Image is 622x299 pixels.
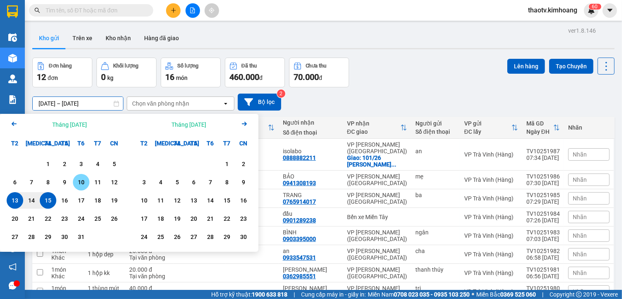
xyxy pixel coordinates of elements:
div: 4 [92,159,104,169]
div: 0765914017 [283,198,316,205]
div: Choose Thứ Bảy, tháng 10 18 2025. It's available. [89,192,106,209]
div: 18 [92,195,104,205]
div: 2 [238,159,249,169]
button: plus [166,3,181,18]
div: T5 [56,135,73,152]
div: Choose Thứ Năm, tháng 11 13 2025. It's available. [186,192,202,209]
div: VP [PERSON_NAME] ([GEOGRAPHIC_DATA]) [347,141,407,154]
div: Choose Thứ Hai, tháng 10 20 2025. It's available. [7,210,23,227]
div: Choose Thứ Tư, tháng 10 29 2025. It's available. [40,229,56,245]
div: Choose Thứ Ba, tháng 10 28 2025. It's available. [23,229,40,245]
div: Choose Thứ Sáu, tháng 10 10 2025. It's available. [73,174,89,190]
div: 17 [75,195,87,205]
div: Choose Thứ Sáu, tháng 11 21 2025. It's available. [202,210,219,227]
div: Choose Thứ Ba, tháng 10 7 2025. It's available. [23,174,40,190]
div: 10 [75,177,87,187]
div: Choose Thứ Sáu, tháng 10 3 2025. It's available. [73,156,89,172]
div: 21 [205,214,216,224]
div: 06:58 [DATE] [526,254,560,261]
div: 11 [92,177,104,187]
div: VP Trà Vinh (Hàng) [464,195,518,202]
div: 15 [221,195,233,205]
button: file-add [186,3,200,18]
div: Số điện thoại [415,128,456,135]
span: Nhãn [573,195,587,202]
div: 23 [59,214,70,224]
div: Khác [51,254,80,261]
div: T5 [186,135,202,152]
div: TV10251986 [526,173,560,180]
span: Miền Bắc [476,290,536,299]
span: 70.000 [294,72,319,82]
div: 6 [9,177,21,187]
div: 13 [188,195,200,205]
button: caret-down [603,3,617,18]
div: Choose Thứ Sáu, tháng 11 7 2025. It's available. [202,174,219,190]
div: ba [415,192,456,198]
div: Choose Thứ Bảy, tháng 11 8 2025. It's available. [219,174,235,190]
div: VP Trà Vinh (Hàng) [464,270,518,276]
div: Choose Thứ Năm, tháng 10 30 2025. It's available. [56,229,73,245]
span: 6 [592,4,595,10]
span: 0 [595,4,598,10]
div: Choose Thứ Tư, tháng 11 26 2025. It's available. [169,229,186,245]
div: 07:30 [DATE] [526,180,560,186]
th: Toggle SortBy [522,117,564,139]
div: 1 món [51,266,80,273]
div: Số lượng [177,63,198,69]
div: Choose Thứ Sáu, tháng 10 17 2025. It's available. [73,192,89,209]
div: Choose Chủ Nhật, tháng 10 26 2025. It's available. [106,210,123,227]
div: 30 [238,232,249,242]
span: thaotv.kimhoang [521,5,584,15]
div: isolabo [283,148,339,154]
div: Bến xe Miền Tây [347,214,407,220]
div: 5 [108,159,120,169]
div: Choose Thứ Hai, tháng 11 10 2025. It's available. [136,192,152,209]
div: Choose Thứ Hai, tháng 11 24 2025. It's available. [136,229,152,245]
div: Choose Thứ Tư, tháng 11 12 2025. It's available. [169,192,186,209]
div: 4 [155,177,166,187]
div: 6 [188,177,200,187]
div: CN [106,135,123,152]
div: Choose Thứ Hai, tháng 10 6 2025. It's available. [7,174,23,190]
svg: Arrow Left [9,119,19,129]
div: BÌNH [283,229,339,236]
input: Select a date range. [33,97,123,110]
div: 24 [75,214,87,224]
div: Người nhận [283,119,339,126]
span: Nhãn [573,214,587,220]
span: Hỗ trợ kỹ thuật: [211,290,287,299]
span: notification [9,263,17,271]
div: mẹ [415,173,456,180]
div: 14 [26,195,37,205]
div: 8 [221,177,233,187]
div: Choose Thứ Bảy, tháng 11 29 2025. It's available. [219,229,235,245]
button: Kho gửi [32,28,66,48]
div: T7 [219,135,235,152]
span: copyright [576,292,582,297]
div: thanh vân [283,266,339,273]
svg: Arrow Right [239,119,249,129]
span: đ [259,75,263,81]
div: VP nhận [347,120,400,127]
button: Khối lượng0kg [96,58,157,87]
div: 19 [171,214,183,224]
div: TV10251984 [526,210,560,217]
div: T4 [40,135,56,152]
input: Tìm tên, số ĐT hoặc mã đơn [46,6,143,15]
div: thanh thúy [415,266,456,273]
div: 22 [42,214,54,224]
img: warehouse-icon [8,33,17,42]
div: 28 [26,232,37,242]
div: 07:34 [DATE] [526,154,560,161]
span: 0 [101,72,106,82]
div: Tháng [DATE] [171,121,206,129]
div: 1 món [51,285,80,292]
div: an [415,148,456,154]
button: Next month. [239,119,249,130]
div: Choose Thứ Năm, tháng 10 2 2025. It's available. [56,156,73,172]
div: Choose Thứ Hai, tháng 11 17 2025. It's available. [136,210,152,227]
div: Choose Thứ Tư, tháng 11 5 2025. It's available. [169,174,186,190]
div: Tại văn phòng [129,273,170,280]
div: 13 [9,195,21,205]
